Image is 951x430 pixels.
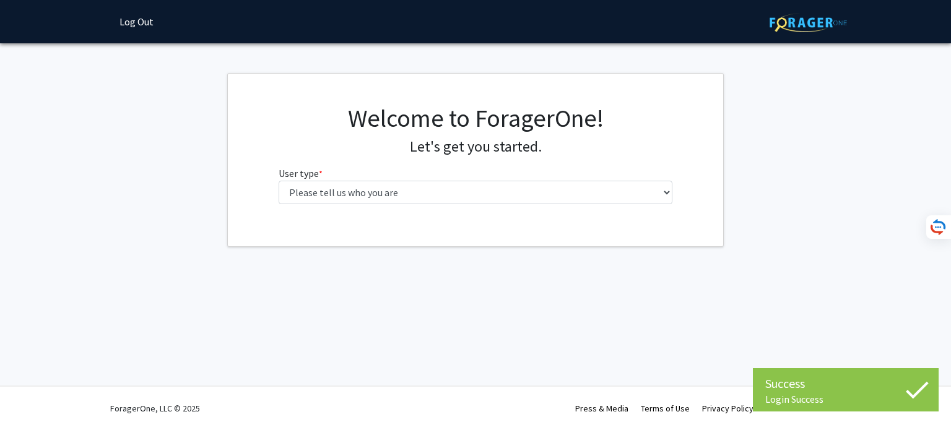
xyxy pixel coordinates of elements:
label: User type [279,166,323,181]
h1: Welcome to ForagerOne! [279,103,673,133]
h4: Let's get you started. [279,138,673,156]
a: Press & Media [575,403,628,414]
img: ForagerOne Logo [770,13,847,32]
a: Privacy Policy [702,403,753,414]
div: ForagerOne, LLC © 2025 [110,387,200,430]
a: Terms of Use [641,403,690,414]
div: Login Success [765,393,926,405]
div: Success [765,374,926,393]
